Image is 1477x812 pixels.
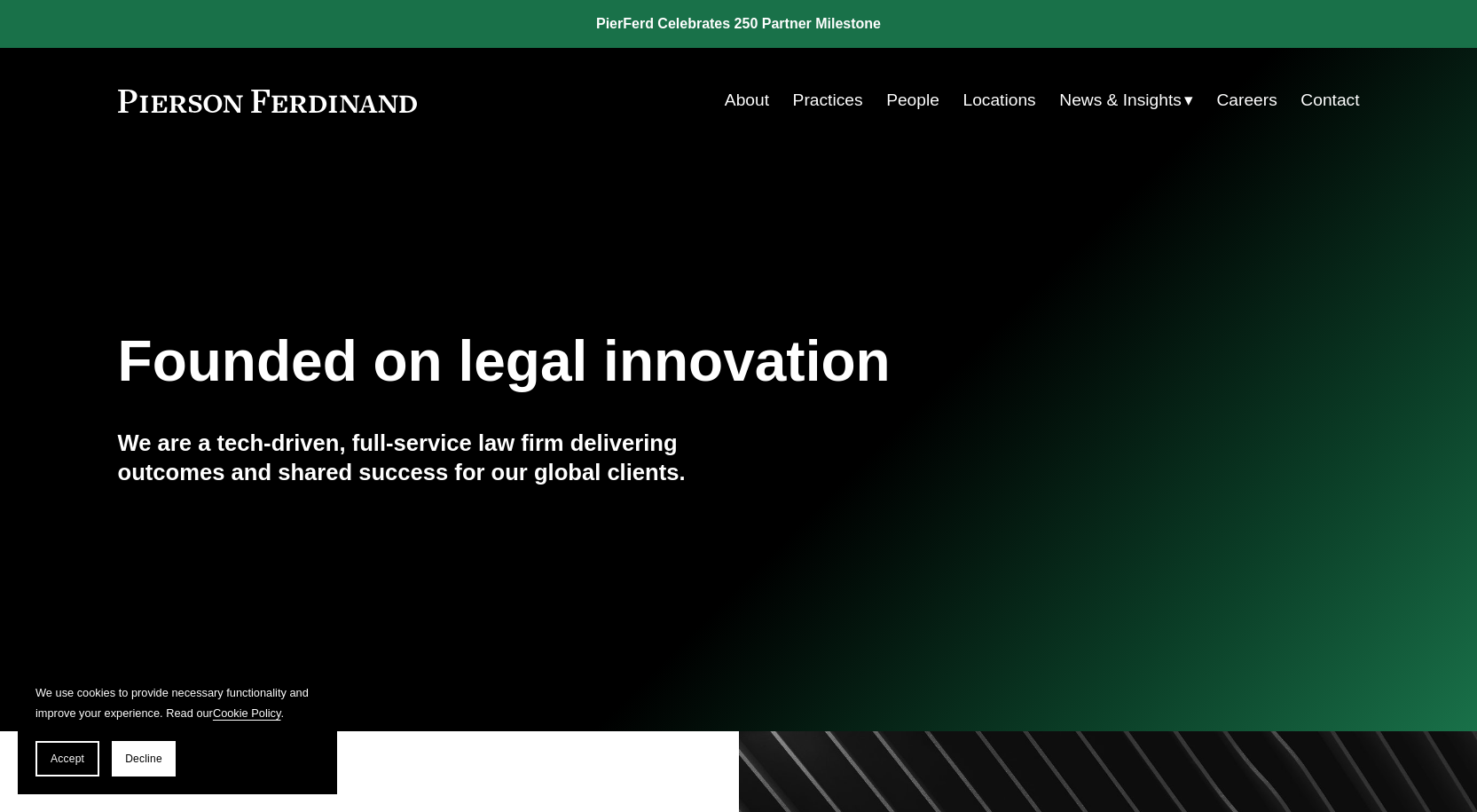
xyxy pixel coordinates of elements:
[886,83,939,117] a: People
[35,682,319,723] p: We use cookies to provide necessary functionality and improve your experience. Read our .
[35,741,99,777] button: Accept
[963,83,1036,117] a: Locations
[125,753,162,765] span: Decline
[18,665,337,794] section: Cookie banner
[118,429,739,486] h4: We are a tech-driven, full-service law firm delivering outcomes and shared success for our global...
[1216,83,1277,117] a: Careers
[1059,83,1193,117] a: folder dropdown
[1300,83,1359,117] a: Contact
[51,753,84,765] span: Accept
[118,329,1153,394] h1: Founded on legal innovation
[1059,85,1182,116] span: News & Insights
[112,741,176,777] button: Decline
[213,706,281,720] a: Cookie Policy
[793,83,863,117] a: Practices
[725,83,769,117] a: About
